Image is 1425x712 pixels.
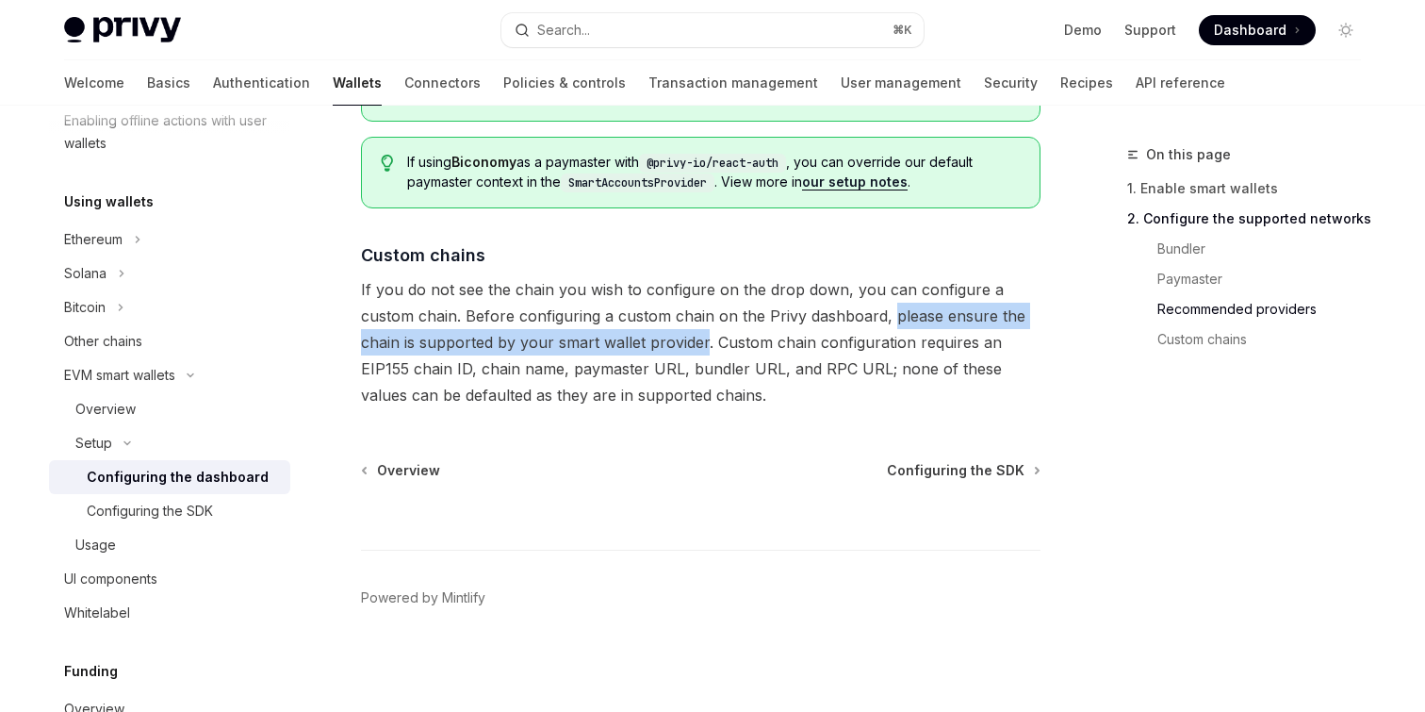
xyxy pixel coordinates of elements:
a: Other chains [49,324,290,358]
a: Support [1124,21,1176,40]
a: Authentication [213,60,310,106]
div: Configuring the SDK [87,500,213,522]
a: Recommended providers [1157,294,1376,324]
span: Overview [377,461,440,480]
code: @privy-io/react-auth [639,154,786,173]
a: User management [841,60,961,106]
a: Demo [1064,21,1102,40]
a: Basics [147,60,190,106]
svg: Tip [381,155,394,172]
div: EVM smart wallets [64,364,175,387]
code: SmartAccountsProvider [561,174,714,192]
strong: Biconomy [451,154,516,170]
div: Ethereum [64,228,123,251]
a: Bundler [1157,234,1376,264]
a: Paymaster [1157,264,1376,294]
a: Configuring the dashboard [49,460,290,494]
div: Whitelabel [64,602,130,624]
div: UI components [64,568,157,590]
a: Wallets [333,60,382,106]
a: Security [984,60,1038,106]
div: Setup [75,432,112,455]
a: Usage [49,528,290,562]
a: Powered by Mintlify [361,588,485,607]
a: Welcome [64,60,124,106]
a: Transaction management [648,60,818,106]
a: API reference [1136,60,1225,106]
h5: Funding [64,660,118,683]
a: UI components [49,562,290,596]
img: light logo [64,17,181,43]
button: Search...⌘K [501,13,924,47]
span: Custom chains [361,242,485,268]
div: Bitcoin [64,296,106,319]
div: Other chains [64,330,142,353]
span: Configuring the SDK [887,461,1024,480]
a: 2. Configure the supported networks [1127,204,1376,234]
span: On this page [1146,143,1231,166]
span: If you do not see the chain you wish to configure on the drop down, you can configure a custom ch... [361,276,1040,408]
a: Recipes [1060,60,1113,106]
a: Policies & controls [503,60,626,106]
a: Configuring the SDK [887,461,1039,480]
span: If using as a paymaster with , you can override our default paymaster context in the . View more ... [407,153,1021,192]
div: Overview [75,398,136,421]
div: Search... [537,19,590,41]
a: Custom chains [1157,324,1376,355]
a: Overview [363,461,440,480]
div: Solana [64,262,106,285]
span: ⌘ K [893,23,912,38]
h5: Using wallets [64,190,154,213]
a: Configuring the SDK [49,494,290,528]
span: Dashboard [1214,21,1286,40]
div: Usage [75,534,116,556]
a: Whitelabel [49,596,290,630]
a: our setup notes [802,174,908,190]
a: Dashboard [1199,15,1316,45]
div: Configuring the dashboard [87,466,269,488]
a: Overview [49,392,290,426]
button: Toggle dark mode [1331,15,1361,45]
a: 1. Enable smart wallets [1127,174,1376,204]
a: Connectors [404,60,481,106]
